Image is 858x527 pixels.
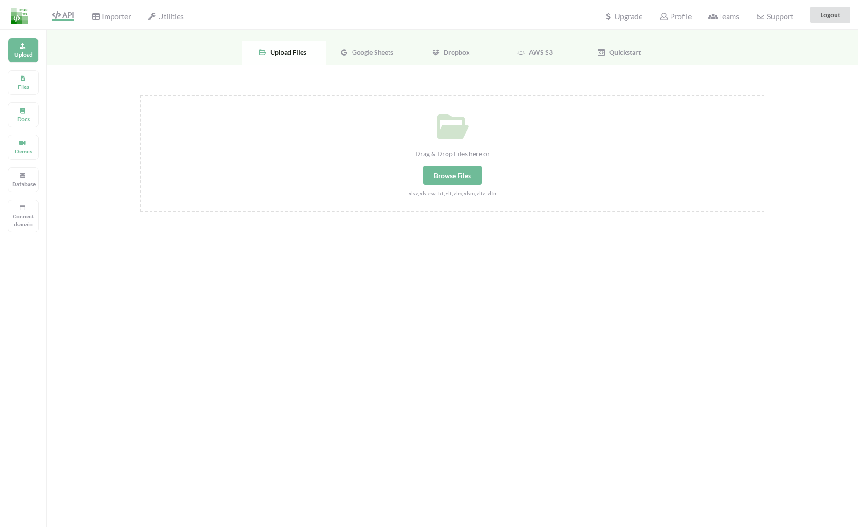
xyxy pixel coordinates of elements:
[91,12,130,21] span: Importer
[52,10,74,19] span: API
[440,48,470,56] span: Dropbox
[423,166,482,185] div: Browse Files
[525,48,553,56] span: AWS S3
[604,13,642,20] span: Upgrade
[810,7,850,23] button: Logout
[348,48,393,56] span: Google Sheets
[12,51,35,58] p: Upload
[148,12,184,21] span: Utilities
[12,147,35,155] p: Demos
[708,12,739,21] span: Teams
[141,149,764,159] div: Drag & Drop Files here or
[267,48,306,56] span: Upload Files
[12,83,35,91] p: Files
[659,12,691,21] span: Profile
[606,48,641,56] span: Quickstart
[12,115,35,123] p: Docs
[756,13,793,20] span: Support
[408,190,497,196] small: .xlsx,.xls,.csv,.txt,.xlt,.xlm,.xlsm,.xltx,.xltm
[12,180,35,188] p: Database
[11,8,28,24] img: LogoIcon.png
[12,212,35,228] p: Connect domain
